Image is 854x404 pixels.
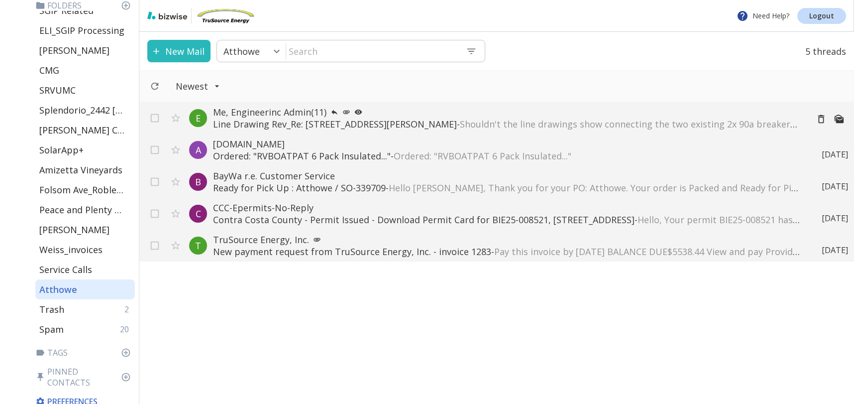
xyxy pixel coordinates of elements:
p: CMG [39,64,59,76]
input: Search [286,41,458,61]
p: SRVUMC [39,84,76,96]
p: Contra Costa County - Permit Issued - Download Permit Card for BIE25-008521, [STREET_ADDRESS] - [213,214,802,226]
p: SolarApp+ [39,144,84,156]
p: Peace and Plenty Farms [39,204,125,216]
p: E [196,112,201,124]
img: bizwise [147,11,187,19]
p: [DOMAIN_NAME] [213,138,802,150]
svg: Your most recent message has not been opened yet [354,108,362,116]
p: TruSource Energy, Inc. [213,234,802,246]
p: Logout [809,12,834,19]
img: TruSource Energy, Inc. [196,8,255,24]
div: [PERSON_NAME] [35,220,135,240]
p: Weiss_invoices [39,244,103,256]
p: Ready for Pick Up : Atthowe / SO-339709 - [213,182,802,194]
p: [DATE] [822,213,848,224]
p: Atthowe [223,45,260,57]
p: C [196,208,201,220]
p: New payment request from TruSource Energy, Inc. - invoice 1283 - [213,246,802,258]
div: Trash2 [35,299,135,319]
div: ELI_SGIP Processing [35,20,135,40]
p: Service Calls [39,264,92,275]
p: Spam [39,323,64,335]
p: Tags [35,347,135,358]
p: [DATE] [822,181,848,192]
p: Atthowe [39,283,77,295]
div: Weiss_invoices [35,240,135,260]
p: [PERSON_NAME] CPA Financial [39,124,125,136]
p: CCC-Epermits-No-Reply [213,202,802,214]
div: Peace and Plenty Farms [35,200,135,220]
p: BayWa r.e. Customer Service [213,170,802,182]
button: New Mail [147,40,211,62]
p: Me, Engineerinc Admin (11) [213,106,800,118]
button: Refresh [146,77,164,95]
p: B [195,176,201,188]
p: [DATE] [822,149,848,160]
p: [PERSON_NAME] [39,224,109,236]
p: 20 [120,324,133,335]
div: Splendorio_2442 [GEOGRAPHIC_DATA] [35,100,135,120]
div: SolarApp+ [35,140,135,160]
div: Atthowe [35,279,135,299]
p: 2 [124,304,133,315]
p: T [195,240,201,252]
div: CMG [35,60,135,80]
p: [PERSON_NAME] [39,44,109,56]
button: Move to Trash [812,110,830,128]
button: Mark as Unread [830,110,848,128]
p: Amizetta Vineyards [39,164,122,176]
a: Logout [797,8,846,24]
p: ELI_SGIP Processing [39,24,124,36]
div: SRVUMC [35,80,135,100]
div: Amizetta Vineyards [35,160,135,180]
p: 5 threads [799,40,846,62]
p: Line Drawing Rev_Re: [STREET_ADDRESS][PERSON_NAME] - [213,118,800,130]
div: Folsom Ave_Robleto [35,180,135,200]
p: [DATE] [822,245,848,256]
div: Service Calls [35,260,135,279]
p: Ordered: "RVBOATPAT 6 Pack Insulated..." - [213,150,802,162]
button: Filter [166,75,230,97]
p: Splendorio_2442 [GEOGRAPHIC_DATA] [39,104,125,116]
p: Need Help? [737,10,789,22]
div: [PERSON_NAME] [35,40,135,60]
p: Trash [39,303,64,315]
div: [PERSON_NAME] CPA Financial [35,120,135,140]
span: Ordered: "RVBOATPAT 6 Pack Insulated..."͏ ‌ ͏ ‌ ͏ ‌ ͏ ‌ ͏ ‌ ͏ ‌ ͏ ‌ ͏ ‌ ͏ ‌ ͏ ‌ ͏ ‌ ͏ ‌ ͏ ‌ ͏ ‌ ͏... [394,150,758,162]
p: A [196,144,201,156]
p: Pinned Contacts [35,366,135,388]
p: Folsom Ave_Robleto [39,184,125,196]
div: Spam20 [35,319,135,339]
